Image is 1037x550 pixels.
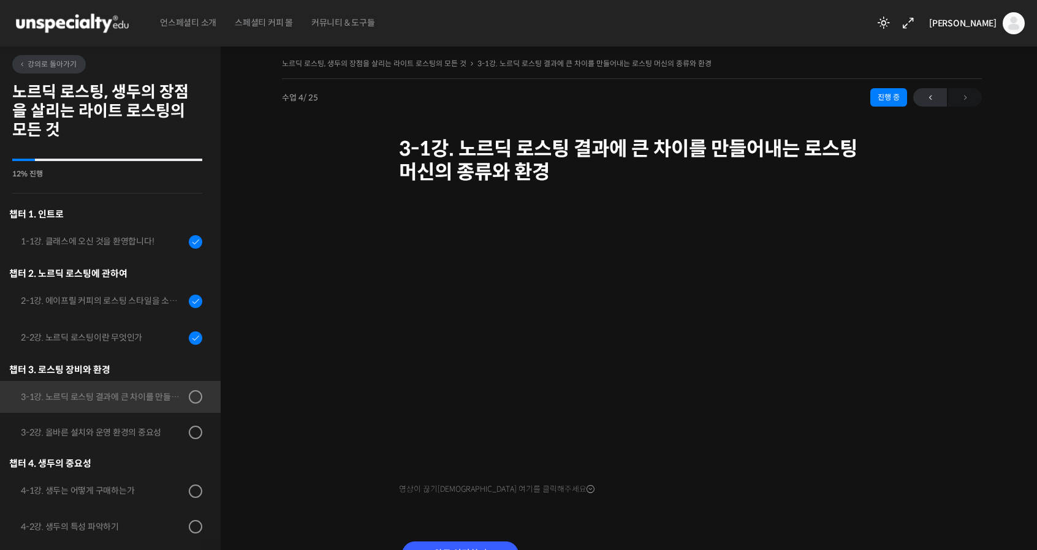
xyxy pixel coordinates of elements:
h1: 3-1강. 노르딕 로스팅 결과에 큰 차이를 만들어내는 로스팅 머신의 종류와 환경 [399,137,865,184]
a: ←이전 [913,88,947,107]
div: 챕터 3. 로스팅 장비와 환경 [9,361,202,378]
span: / 25 [303,92,318,103]
h2: 노르딕 로스팅, 생두의 장점을 살리는 라이트 로스팅의 모든 것 [12,83,202,140]
span: ← [913,89,947,106]
a: 노르딕 로스팅, 생두의 장점을 살리는 라이트 로스팅의 모든 것 [282,59,466,68]
div: 4-1강. 생두는 어떻게 구매하는가 [21,484,185,497]
h3: 챕터 1. 인트로 [9,206,202,222]
div: 진행 중 [870,88,907,107]
div: 챕터 2. 노르딕 로스팅에 관하여 [9,265,202,282]
div: 12% 진행 [12,170,202,178]
div: 3-1강. 노르딕 로스팅 결과에 큰 차이를 만들어내는 로스팅 머신의 종류와 환경 [21,390,185,404]
div: 3-2강. 올바른 설치와 운영 환경의 중요성 [21,426,185,439]
div: 1-1강. 클래스에 오신 것을 환영합니다! [21,235,185,248]
span: 강의로 돌아가기 [18,59,77,69]
a: 강의로 돌아가기 [12,55,86,73]
a: 3-1강. 노르딕 로스팅 결과에 큰 차이를 만들어내는 로스팅 머신의 종류와 환경 [477,59,712,68]
span: [PERSON_NAME] [929,18,997,29]
span: 영상이 끊기[DEMOGRAPHIC_DATA] 여기를 클릭해주세요 [399,484,594,494]
div: 챕터 4. 생두의 중요성 [9,455,202,472]
div: 4-2강. 생두의 특성 파악하기 [21,520,185,533]
div: 2-1강. 에이프릴 커피의 로스팅 스타일을 소개합니다 [21,294,185,307]
span: 수업 4 [282,94,318,102]
div: 2-2강. 노르딕 로스팅이란 무엇인가 [21,331,185,344]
